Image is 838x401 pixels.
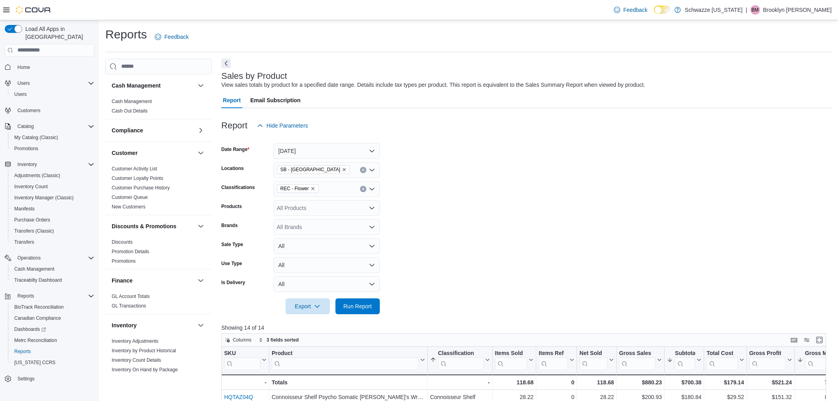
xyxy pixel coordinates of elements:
div: Gross Profit [749,349,785,357]
span: Adjustments (Classic) [11,171,94,180]
button: All [274,276,380,292]
span: Home [14,62,94,72]
button: Total Cost [707,349,744,370]
span: Report [223,92,241,108]
button: Discounts & Promotions [112,222,194,230]
div: Brooklyn Michele Carlton [750,5,760,15]
label: Sale Type [221,241,243,248]
a: GL Account Totals [112,294,150,299]
a: Inventory Count [11,182,51,191]
a: Traceabilty Dashboard [11,275,65,285]
button: Keyboard shortcuts [789,335,799,345]
span: Inventory Count Details [112,357,161,363]
h3: Customer [112,149,137,157]
span: Feedback [164,33,189,41]
a: Adjustments (Classic) [11,171,63,180]
button: Inventory [14,160,40,169]
button: [US_STATE] CCRS [8,357,97,368]
span: Hide Parameters [267,122,308,130]
button: Adjustments (Classic) [8,170,97,181]
span: Settings [14,374,94,384]
a: Metrc Reconciliation [11,336,60,345]
p: | [746,5,747,15]
a: My Catalog (Classic) [11,133,61,142]
span: Transfers (Classic) [14,228,54,234]
button: Gross Profit [749,349,792,370]
span: Purchase Orders [11,215,94,225]
div: 0 [539,378,574,387]
span: Catalog [17,123,34,130]
span: Inventory Adjustments [112,338,158,344]
label: Brands [221,222,238,229]
span: Columns [233,337,251,343]
button: Users [14,78,33,88]
div: Gross Margin [805,349,837,370]
div: Gross Sales [619,349,655,370]
button: Remove SB - Belmar from selection in this group [342,167,347,172]
a: Discounts [112,239,133,245]
a: Promotions [112,258,136,264]
span: Promotions [11,144,94,153]
a: Cash Management [11,264,57,274]
button: Catalog [2,121,97,132]
button: Customer [112,149,194,157]
div: 118.68 [579,378,614,387]
a: Users [11,90,30,99]
h3: Inventory [112,321,137,329]
button: Metrc Reconciliation [8,335,97,346]
span: Customer Purchase History [112,185,170,191]
a: GL Transactions [112,303,146,309]
button: Compliance [112,126,194,134]
button: Customers [2,105,97,116]
a: Promotions [11,144,42,153]
a: HQTAZ04Q [224,394,253,400]
p: Showing 14 of 14 [221,324,832,332]
div: Product [272,349,419,357]
div: - [430,378,490,387]
button: Customer [196,148,206,158]
span: Inventory [17,161,37,168]
a: Transfers [11,237,37,247]
div: Gross Margin [805,349,837,357]
h3: Discounts & Promotions [112,222,176,230]
span: Traceabilty Dashboard [14,277,62,283]
img: Cova [16,6,51,14]
h3: Finance [112,277,133,285]
button: Clear input [360,167,366,173]
a: Canadian Compliance [11,313,64,323]
div: Totals [272,378,425,387]
button: Inventory Manager (Classic) [8,192,97,203]
button: Home [2,61,97,73]
span: Inventory Manager (Classic) [14,195,74,201]
div: SKU URL [224,349,260,370]
div: $521.24 [749,378,792,387]
button: Users [2,78,97,89]
button: Transfers (Classic) [8,225,97,237]
div: Classification [438,349,484,357]
button: Reports [2,290,97,302]
button: Subtotal [667,349,701,370]
span: Transfers (Classic) [11,226,94,236]
button: Discounts & Promotions [196,222,206,231]
span: Users [17,80,30,86]
span: Customers [14,105,94,115]
button: Operations [14,253,44,263]
span: Inventory Count [14,183,48,190]
a: Dashboards [11,325,49,334]
span: 3 fields sorted [267,337,299,343]
button: Cash Management [8,264,97,275]
span: Load All Apps in [GEOGRAPHIC_DATA] [22,25,94,41]
div: Cash Management [105,97,212,119]
span: My Catalog (Classic) [11,133,94,142]
div: Net Sold [579,349,608,357]
span: Transfers [14,239,34,245]
span: Inventory On Hand by Package [112,367,178,373]
span: BioTrack Reconciliation [11,302,94,312]
span: Manifests [11,204,94,214]
div: Items Sold [495,349,527,357]
div: Product [272,349,419,370]
div: Items Ref [539,349,568,357]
